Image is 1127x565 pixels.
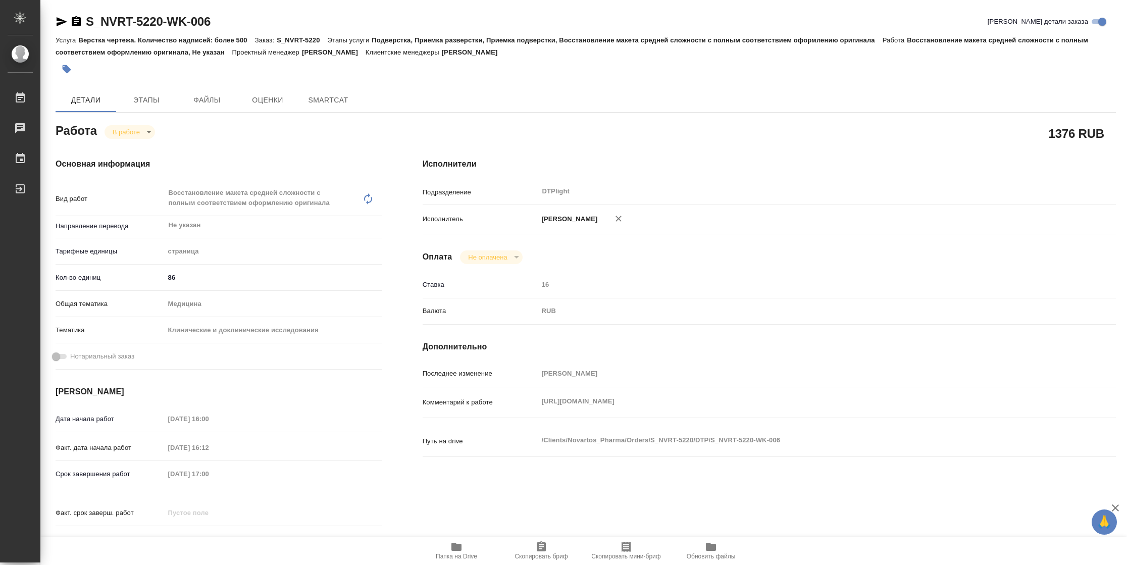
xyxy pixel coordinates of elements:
[70,16,82,28] button: Скопировать ссылку
[423,214,538,224] p: Исполнитель
[110,128,143,136] button: В работе
[1096,511,1113,533] span: 🙏
[591,553,660,560] span: Скопировать мини-бриф
[277,36,327,44] p: S_NVRT-5220
[56,194,165,204] p: Вид работ
[165,295,382,313] div: Медицина
[584,537,669,565] button: Скопировать мини-бриф
[515,553,568,560] span: Скопировать бриф
[56,443,165,453] p: Факт. дата начала работ
[56,36,78,44] p: Услуга
[423,341,1116,353] h4: Дополнительно
[78,36,254,44] p: Верстка чертежа. Количество надписей: более 500
[423,436,538,446] p: Путь на drive
[183,94,231,107] span: Файлы
[56,158,382,170] h4: Основная информация
[304,94,352,107] span: SmartCat
[122,94,171,107] span: Этапы
[538,393,1058,410] textarea: [URL][DOMAIN_NAME]
[1049,125,1104,142] h2: 1376 RUB
[165,532,253,546] input: ✎ Введи что-нибудь
[56,414,165,424] p: Дата начала работ
[165,243,382,260] div: страница
[499,537,584,565] button: Скопировать бриф
[56,221,165,231] p: Направление перевода
[1092,509,1117,535] button: 🙏
[423,280,538,290] p: Ставка
[165,440,253,455] input: Пустое поле
[465,253,510,262] button: Не оплачена
[372,36,882,44] p: Подверстка, Приемка разверстки, Приемка подверстки, Восстановление макета средней сложности с пол...
[165,412,253,426] input: Пустое поле
[255,36,277,44] p: Заказ:
[56,534,165,544] p: Срок завершения услуги
[56,469,165,479] p: Срок завершения работ
[538,214,598,224] p: [PERSON_NAME]
[56,246,165,256] p: Тарифные единицы
[56,16,68,28] button: Скопировать ссылку для ЯМессенджера
[232,48,302,56] p: Проектный менеджер
[56,299,165,309] p: Общая тематика
[669,537,753,565] button: Обновить файлы
[70,351,134,362] span: Нотариальный заказ
[302,48,366,56] p: [PERSON_NAME]
[423,306,538,316] p: Валюта
[56,121,97,139] h2: Работа
[56,58,78,80] button: Добавить тэг
[538,366,1058,381] input: Пустое поле
[62,94,110,107] span: Детали
[423,369,538,379] p: Последнее изменение
[538,302,1058,320] div: RUB
[538,277,1058,292] input: Пустое поле
[423,251,452,263] h4: Оплата
[165,467,253,481] input: Пустое поле
[165,270,382,285] input: ✎ Введи что-нибудь
[243,94,292,107] span: Оценки
[56,386,382,398] h4: [PERSON_NAME]
[56,273,165,283] p: Кол-во единиц
[436,553,477,560] span: Папка на Drive
[423,397,538,407] p: Комментарий к работе
[56,508,165,518] p: Факт. срок заверш. работ
[328,36,372,44] p: Этапы услуги
[442,48,505,56] p: [PERSON_NAME]
[165,322,382,339] div: Клинические и доклинические исследования
[105,125,155,139] div: В работе
[423,158,1116,170] h4: Исполнители
[607,208,630,230] button: Удалить исполнителя
[366,48,442,56] p: Клиентские менеджеры
[460,250,522,264] div: В работе
[988,17,1088,27] span: [PERSON_NAME] детали заказа
[86,15,211,28] a: S_NVRT-5220-WK-006
[423,187,538,197] p: Подразделение
[687,553,736,560] span: Обновить файлы
[538,432,1058,449] textarea: /Clients/Novartos_Pharma/Orders/S_NVRT-5220/DTP/S_NVRT-5220-WK-006
[56,325,165,335] p: Тематика
[883,36,907,44] p: Работа
[165,505,253,520] input: Пустое поле
[414,537,499,565] button: Папка на Drive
